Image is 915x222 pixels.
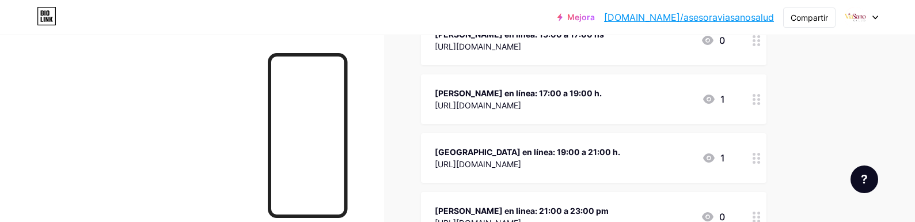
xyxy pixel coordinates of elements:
a: [DOMAIN_NAME]/asesoraviasanosalud [604,10,774,24]
font: 0 [719,35,725,46]
font: Mejora [567,12,595,22]
font: [URL][DOMAIN_NAME] [435,42,521,51]
font: [PERSON_NAME] en linea: 21:00 a 23:00 pm [435,206,609,216]
font: 1 [720,93,725,105]
font: [PERSON_NAME] en línea: 17:00 a 19:00 h. [435,88,602,98]
font: 1 [720,152,725,164]
img: asesoraviasanosalud [844,6,866,28]
font: Compartir [791,13,828,22]
font: [DOMAIN_NAME]/asesoraviasanosalud [604,12,774,23]
font: [GEOGRAPHIC_DATA] en línea: 19:00 a 21:00 h. [435,147,620,157]
font: [URL][DOMAIN_NAME] [435,100,521,110]
font: [URL][DOMAIN_NAME] [435,159,521,169]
